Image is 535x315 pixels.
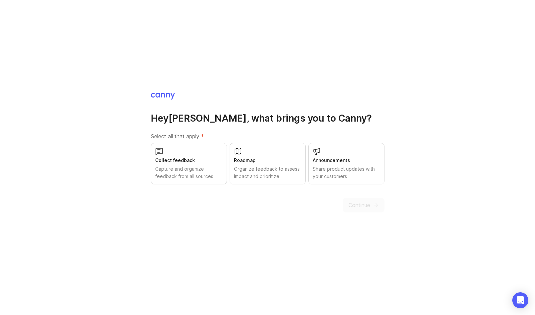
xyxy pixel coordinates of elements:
[234,157,301,164] div: Roadmap
[230,143,306,184] button: RoadmapOrganize feedback to assess impact and prioritize
[512,292,528,308] div: Open Intercom Messenger
[155,165,223,180] div: Capture and organize feedback from all sources
[308,143,384,184] button: AnnouncementsShare product updates with your customers
[313,165,380,180] div: Share product updates with your customers
[313,157,380,164] div: Announcements
[151,112,384,124] h1: Hey [PERSON_NAME] , what brings you to Canny?
[234,165,301,180] div: Organize feedback to assess impact and prioritize
[151,143,227,184] button: Collect feedbackCapture and organize feedback from all sources
[151,93,175,100] img: Canny Home
[155,157,223,164] div: Collect feedback
[151,132,384,140] label: Select all that apply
